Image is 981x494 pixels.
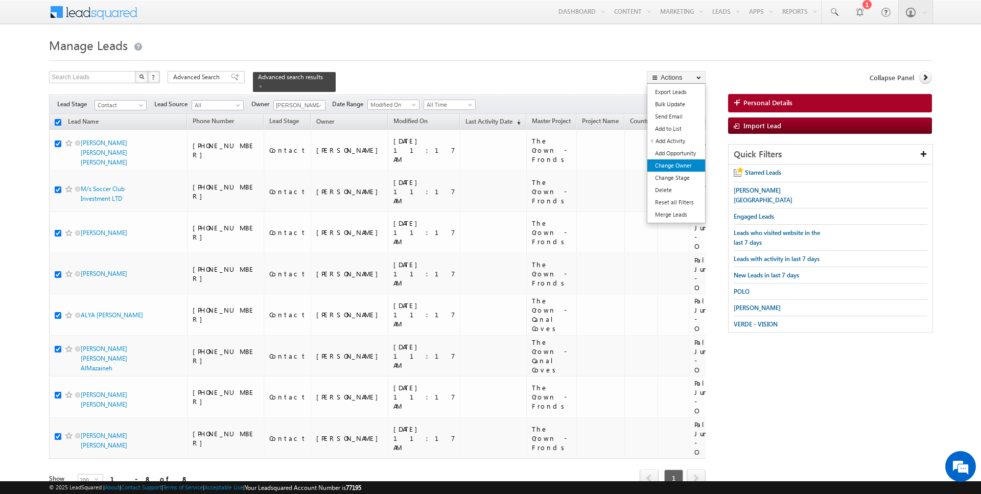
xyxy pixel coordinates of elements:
div: [PERSON_NAME] [316,434,383,443]
a: Delete [647,184,705,196]
a: Add Opportunity [647,147,705,159]
a: Merge Leads [647,208,705,221]
div: The Crown - Fronds [532,425,572,452]
div: [PHONE_NUMBER] [193,305,259,324]
div: [DATE] 11:17 AM [393,383,455,411]
span: All [192,101,241,110]
div: Quick Filters [729,145,932,164]
span: Date Range [332,100,367,109]
div: Palm Jumeirah.xlsx - Fronds P & O [694,296,764,333]
span: Engaged Leads [734,213,774,220]
div: Minimize live chat window [168,5,192,30]
span: Advanced Search [173,73,223,82]
span: Starred Leads [745,169,781,176]
span: Personal Details [743,98,792,107]
div: [DATE] 11:17 AM [393,342,455,370]
div: [DATE] 11:17 AM [393,178,455,205]
span: next [687,469,706,487]
span: Leads with activity in last 7 days [734,255,820,263]
em: Start Chat [139,315,185,328]
a: Bulk Update [647,98,705,110]
span: New Leads in last 7 days [734,271,799,279]
img: Search [139,74,144,79]
a: next [687,471,706,487]
div: [DATE] 11:17 AM [393,301,455,328]
span: [PERSON_NAME][GEOGRAPHIC_DATA] [734,186,792,204]
span: All Time [424,100,473,109]
div: [DATE] 11:17 AM [393,219,455,246]
a: Contact [95,100,147,110]
span: select [95,477,103,482]
span: Master Project [532,117,571,125]
a: Acceptable Use [204,484,243,490]
div: Contact [269,434,307,443]
div: [PERSON_NAME] [316,187,383,196]
div: [DATE] 11:17 AM [393,260,455,288]
a: Terms of Service [163,484,203,490]
div: [PHONE_NUMBER] [193,141,259,159]
a: Change Stage [647,172,705,184]
span: Owner [251,100,273,109]
span: Manage Leads [49,37,128,53]
div: Chat with us now [53,54,172,67]
span: Collapse Panel [870,73,914,82]
div: [DATE] 11:17 AM [393,136,455,164]
div: The Crown - Fronds [532,383,572,411]
div: [PERSON_NAME] [316,146,383,155]
span: [PERSON_NAME] [734,304,781,312]
div: Palm Jumeirah.xlsx - Fronds P & O [694,420,764,457]
div: Contact [269,310,307,319]
div: [PERSON_NAME] [316,351,383,361]
a: Lead Stage [264,115,304,129]
div: Palm Jumeirah.xlsx - Fronds P & O [694,214,764,251]
div: Contact [269,228,307,237]
a: Last Activity Date(sorted descending) [460,115,526,129]
div: [PHONE_NUMBER] [193,388,259,406]
span: Lead Stage [269,117,299,125]
span: 200 [78,475,95,486]
div: [PERSON_NAME] [316,392,383,402]
a: Show All Items [312,101,324,111]
a: All [192,100,244,110]
span: Leads who visited website in the last 7 days [734,229,820,246]
div: The Crown - Fronds [532,178,572,205]
span: Modified On [393,117,428,125]
a: Send Email [647,110,705,123]
a: [PERSON_NAME] [PERSON_NAME] AlMazaineh [81,345,127,372]
a: Modified On [388,115,433,129]
div: [PERSON_NAME] [316,269,383,278]
span: 1 [664,469,683,487]
span: Owner [316,117,334,125]
div: [PHONE_NUMBER] [193,429,259,448]
span: Contact [95,101,144,110]
span: Advanced search results [258,73,323,81]
div: Contact [269,187,307,196]
a: Add to List [647,123,705,135]
a: Modified On [367,100,419,110]
div: The Crown - Canal Coves [532,296,572,333]
a: [PERSON_NAME] [PERSON_NAME] [PERSON_NAME] [81,139,127,166]
a: Master Project [527,115,576,129]
a: [PERSON_NAME] [PERSON_NAME] [81,432,127,449]
span: Lead Stage [57,100,95,109]
textarea: Type your message and hit 'Enter' [13,95,186,307]
div: Contact [269,146,307,155]
span: Your Leadsquared Account Number is [245,484,361,491]
span: Import Lead [743,121,781,130]
a: [PERSON_NAME] [PERSON_NAME] [81,391,127,408]
span: Project Name [582,117,619,125]
div: Palm Jumeirah.xlsx - Fronds P & O [694,379,764,415]
a: Lead Name [63,116,104,129]
a: Add Activity [648,135,705,147]
div: Show [49,474,69,483]
a: Project Name [577,115,624,129]
div: [PHONE_NUMBER] [193,182,259,201]
a: Contact Support [121,484,161,490]
div: [PERSON_NAME] [316,310,383,319]
div: Contact [269,351,307,361]
div: The Crown - Fronds [532,219,572,246]
div: Contact [269,269,307,278]
span: ? [152,73,156,81]
a: [PERSON_NAME] [81,270,127,277]
span: Lead Source [154,100,192,109]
